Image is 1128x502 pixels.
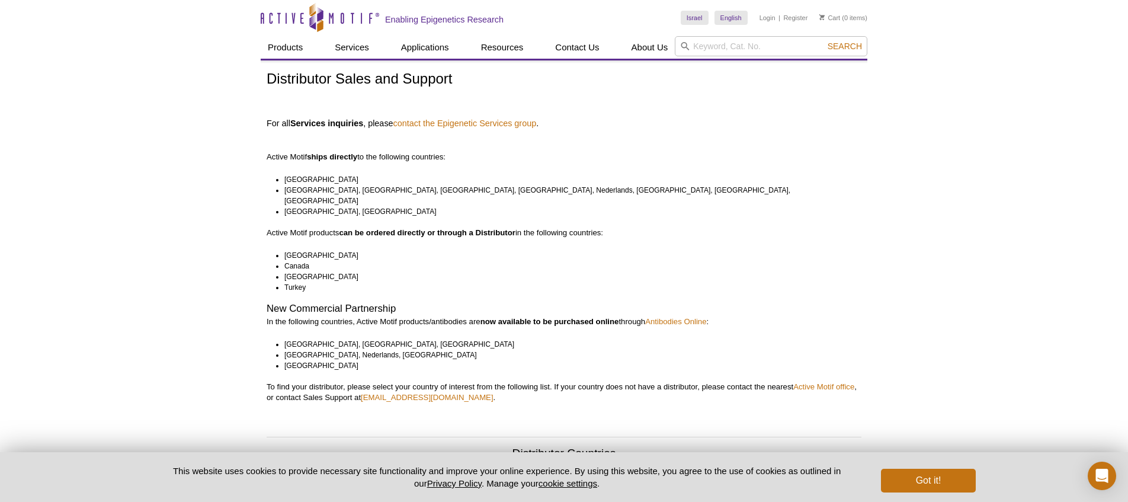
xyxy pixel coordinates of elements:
[267,118,861,129] h4: For all , please .
[284,350,851,360] li: [GEOGRAPHIC_DATA], Nederlands, [GEOGRAPHIC_DATA]
[819,11,867,25] li: (0 items)
[284,250,851,261] li: [GEOGRAPHIC_DATA]
[393,118,537,129] a: contact the Epigenetic Services group
[284,339,851,350] li: [GEOGRAPHIC_DATA], [GEOGRAPHIC_DATA], [GEOGRAPHIC_DATA]
[307,152,357,161] strong: ships directly
[284,185,851,206] li: [GEOGRAPHIC_DATA], [GEOGRAPHIC_DATA], [GEOGRAPHIC_DATA], [GEOGRAPHIC_DATA], Nederlands, [GEOGRAPH...
[261,36,310,59] a: Products
[339,228,515,237] strong: can be ordered directly or through a Distributor
[267,448,861,462] h2: Distributor Countries
[480,317,619,326] strong: now available to be purchased online
[778,11,780,25] li: |
[284,282,851,293] li: Turkey
[284,206,851,217] li: [GEOGRAPHIC_DATA], [GEOGRAPHIC_DATA]
[284,271,851,282] li: [GEOGRAPHIC_DATA]
[290,119,363,128] strong: Services inquiries
[284,174,851,185] li: [GEOGRAPHIC_DATA]
[539,478,597,488] button: cookie settings
[714,11,748,25] a: English
[819,14,825,20] img: Your Cart
[548,36,606,59] a: Contact Us
[361,393,493,402] a: [EMAIL_ADDRESS][DOMAIN_NAME]
[783,14,807,22] a: Register
[267,303,861,314] h2: New Commercial Partnership
[267,130,861,162] p: Active Motif to the following countries:
[474,36,531,59] a: Resources
[152,465,861,490] p: This website uses cookies to provide necessary site functionality and improve your online experie...
[681,11,709,25] a: Israel
[267,71,861,88] h1: Distributor Sales and Support
[760,14,775,22] a: Login
[819,14,840,22] a: Cart
[881,469,976,493] button: Got it!
[385,14,504,25] h2: Enabling Epigenetics Research
[394,36,456,59] a: Applications
[328,36,376,59] a: Services
[267,316,861,327] p: In the following countries, Active Motif products/antibodies are through :
[824,41,866,52] button: Search
[284,261,851,271] li: Canada
[793,382,854,391] a: Active Motif office
[267,382,861,403] p: To find your distributor, please select your country of interest from the following list. If your...
[1088,462,1116,490] div: Open Intercom Messenger
[427,478,482,488] a: Privacy Policy
[267,228,861,238] p: Active Motif products in the following countries:
[828,41,862,51] span: Search
[675,36,867,56] input: Keyword, Cat. No.
[624,36,675,59] a: About Us
[645,317,706,326] a: Antibodies Online
[284,360,851,371] li: [GEOGRAPHIC_DATA]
